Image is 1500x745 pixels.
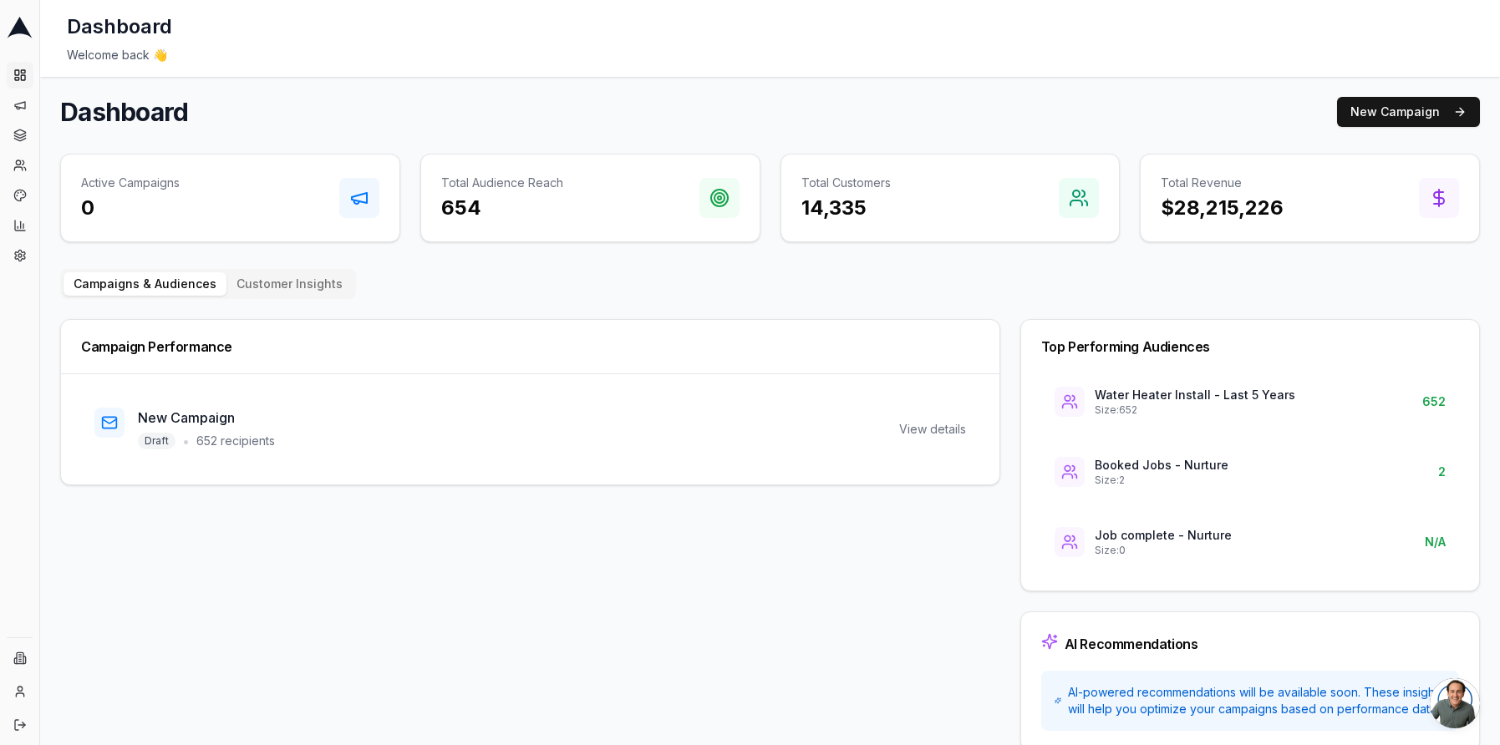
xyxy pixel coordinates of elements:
p: Total Customers [801,175,891,191]
span: N/A [1425,534,1446,550]
span: Draft [138,433,175,449]
p: Size: 0 [1095,544,1232,557]
h3: New Campaign [138,408,275,428]
div: Open chat [1430,678,1480,728]
h1: Dashboard [60,97,188,127]
p: Water Heater Install - Last 5 Years [1095,387,1295,403]
button: New Campaign [1337,97,1480,127]
p: Job complete - Nurture [1095,527,1232,544]
h3: 654 [441,195,563,221]
h1: Dashboard [67,13,172,40]
p: Total Audience Reach [441,175,563,191]
h3: 0 [81,195,180,221]
p: Active Campaigns [81,175,180,191]
span: AI-powered recommendations will be available soon. These insights will help you optimize your cam... [1068,684,1446,717]
span: 2 [1438,464,1446,480]
span: • [182,431,190,451]
p: Booked Jobs - Nurture [1095,457,1228,474]
span: 652 recipients [196,433,275,449]
h3: 14,335 [801,195,891,221]
button: Log out [7,712,33,738]
button: Campaigns & Audiences [64,272,226,296]
div: Welcome back 👋 [67,47,1473,63]
p: Size: 652 [1095,403,1295,417]
div: View details [899,421,966,438]
h3: $28,215,226 [1161,195,1284,221]
p: Total Revenue [1161,175,1284,191]
div: AI Recommendations [1065,637,1198,651]
div: Campaign Performance [81,340,979,353]
div: Top Performing Audiences [1041,340,1459,353]
span: 652 [1422,393,1446,410]
button: Customer Insights [226,272,353,296]
p: Size: 2 [1095,474,1228,487]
